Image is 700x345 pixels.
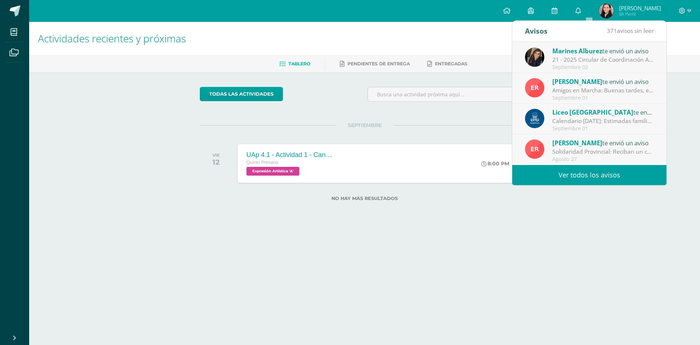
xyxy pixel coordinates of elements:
div: Agosto 27 [552,156,654,162]
span: Actividades recientes y próximas [38,31,186,45]
span: Marines Alburez [552,47,602,55]
img: b41cd0bd7c5dca2e84b8bd7996f0ae72.png [525,109,544,128]
div: te envió un aviso [552,77,654,86]
div: UAp 4.1 - Actividad 1 - Canción "Soy [PERSON_NAME]" parte 1/Arte Popo - [PERSON_NAME] [246,151,334,159]
a: Tablero [279,58,310,70]
div: Calendario septiembre 2025: Estimadas familias maristas, les compartimos el calendario de activid... [552,117,654,125]
img: ed9d0f9ada1ed51f1affca204018d046.png [525,78,544,97]
div: Avisos [525,21,548,41]
span: 371 [607,27,617,35]
span: Quinto Primaria [246,160,279,165]
div: 21 - 2025 Circular de Coordinación Académica : Buenos días estimadas familias de Segundo Ciclo, e... [552,55,654,64]
span: Entregadas [435,61,467,66]
input: Busca una actividad próxima aquí... [368,87,529,101]
img: 6f99ca85ee158e1ea464f4dd0b53ae36.png [525,47,544,67]
div: te envió un aviso [552,107,654,117]
span: Mi Perfil [619,11,661,17]
div: 12 [213,158,220,166]
span: Expresión Artística 'A' [246,167,299,176]
div: te envió un aviso [552,46,654,55]
label: No hay más resultados [200,196,530,201]
div: Solidaridad Provincial: Reciban un cordial saludo y nuestro agradecimiento por su constante apoyo... [552,147,654,156]
img: ed9d0f9ada1ed51f1affca204018d046.png [525,139,544,159]
span: [PERSON_NAME] [552,139,602,147]
div: Septiembre 02 [552,64,654,70]
div: Septiembre 01 [552,95,654,101]
div: 8:00 PM [481,160,509,167]
span: Liceo [GEOGRAPHIC_DATA] [552,108,633,116]
span: [PERSON_NAME] [619,4,661,12]
a: Pendientes de entrega [340,58,410,70]
span: avisos sin leer [607,27,654,35]
span: Tablero [288,61,310,66]
img: cfc93ee1a60347145d47eb3ec93729c0.png [599,4,614,18]
a: todas las Actividades [200,87,283,101]
div: Septiembre 01 [552,126,654,132]
div: te envió un aviso [552,138,654,147]
span: Pendientes de entrega [347,61,410,66]
span: [PERSON_NAME] [552,77,602,86]
a: Entregadas [427,58,467,70]
a: Ver todos los avisos [512,165,666,185]
span: SEPTIEMBRE [336,122,393,129]
div: VIE [213,153,220,158]
div: Amigos en Marcha: Buenas tardes, estimados padres de familia: Reciban un cordial saludo, deseando... [552,86,654,95]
